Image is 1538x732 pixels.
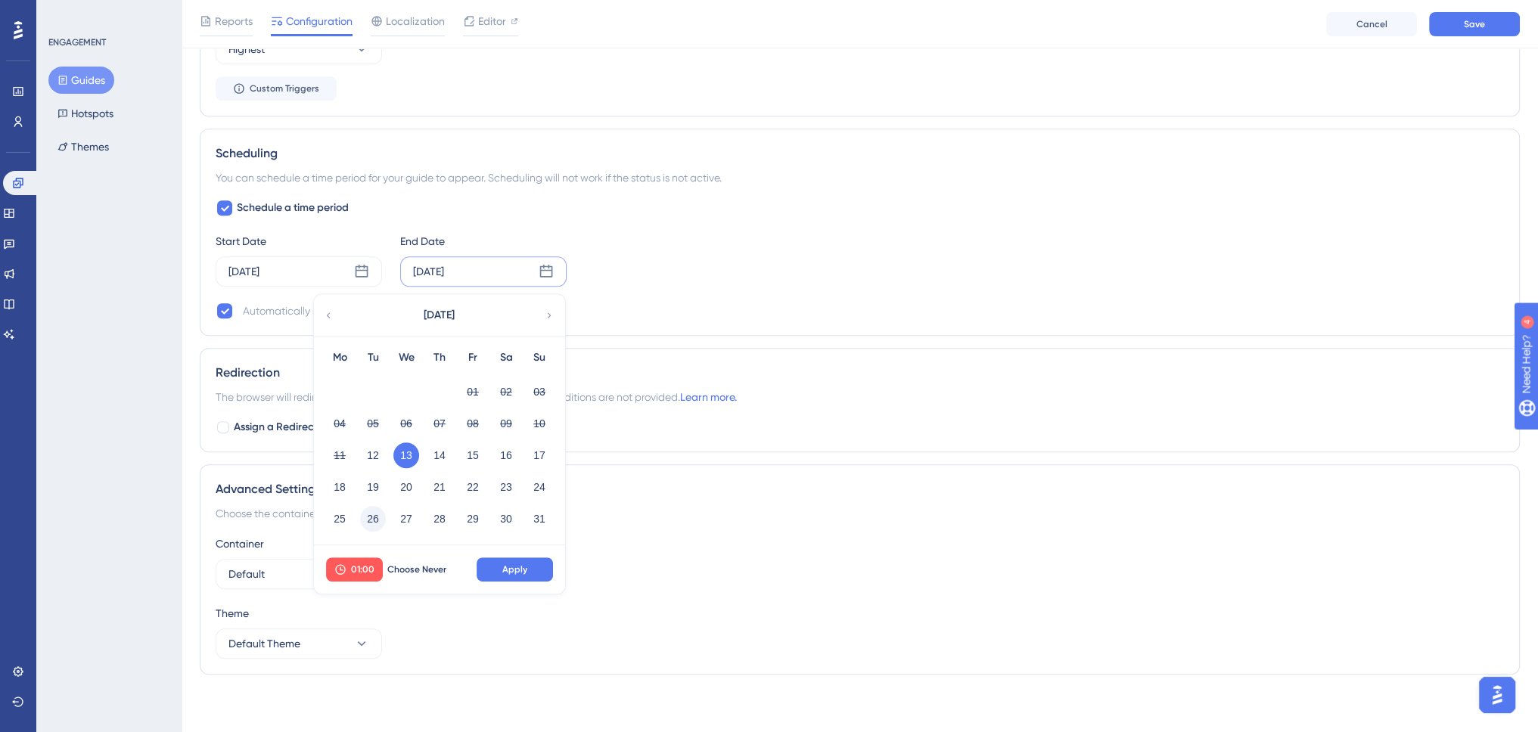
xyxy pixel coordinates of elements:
[1429,12,1520,36] button: Save
[215,12,253,30] span: Reports
[216,535,1504,553] div: Container
[360,442,386,468] button: 12
[356,349,390,367] div: Tu
[360,411,386,436] button: 05
[216,504,1504,523] div: Choose the container and theme for the guide.
[456,349,489,367] div: Fr
[228,565,265,583] span: Default
[393,474,419,500] button: 20
[527,411,552,436] button: 10
[680,391,737,403] a: Learn more.
[386,12,445,30] span: Localization
[234,418,353,436] span: Assign a Redirection URL
[427,474,452,500] button: 21
[493,474,519,500] button: 23
[383,557,451,582] button: Choose Never
[423,349,456,367] div: Th
[478,12,506,30] span: Editor
[216,144,1504,163] div: Scheduling
[48,133,118,160] button: Themes
[523,349,556,367] div: Su
[527,442,552,468] button: 17
[393,411,419,436] button: 06
[393,506,419,532] button: 27
[48,67,114,94] button: Guides
[228,634,300,653] span: Default Theme
[387,563,446,575] span: Choose Never
[427,442,452,468] button: 14
[1356,18,1387,30] span: Cancel
[502,563,527,575] span: Apply
[360,474,386,500] button: 19
[216,559,382,589] button: Default
[216,388,737,406] span: The browser will redirect to the “Redirection URL” when the Targeting Conditions are not provided.
[460,474,486,500] button: 22
[216,76,337,101] button: Custom Triggers
[327,474,353,500] button: 18
[216,364,1504,382] div: Redirection
[237,199,349,217] span: Schedule a time period
[216,480,1504,498] div: Advanced Settings
[216,604,1504,622] div: Theme
[216,169,1504,187] div: You can schedule a time period for your guide to appear. Scheduling will not work if the status i...
[489,349,523,367] div: Sa
[216,34,382,64] button: Highest
[48,100,123,127] button: Hotspots
[400,232,567,250] div: End Date
[493,411,519,436] button: 09
[460,379,486,405] button: 01
[460,411,486,436] button: 08
[427,411,452,436] button: 07
[460,506,486,532] button: 29
[286,12,353,30] span: Configuration
[323,349,356,367] div: Mo
[1464,18,1485,30] span: Save
[493,379,519,405] button: 02
[326,557,383,582] button: 01:00
[327,411,353,436] button: 04
[493,506,519,532] button: 30
[527,379,552,405] button: 03
[216,232,382,250] div: Start Date
[327,506,353,532] button: 25
[493,442,519,468] button: 16
[360,506,386,532] button: 26
[36,4,95,22] span: Need Help?
[105,8,110,20] div: 4
[228,262,259,281] div: [DATE]
[48,36,106,48] div: ENGAGEMENT
[460,442,486,468] button: 15
[477,557,553,582] button: Apply
[390,349,423,367] div: We
[393,442,419,468] button: 13
[427,506,452,532] button: 28
[216,628,382,659] button: Default Theme
[327,442,353,468] button: 11
[1474,672,1520,718] iframe: UserGuiding AI Assistant Launcher
[527,474,552,500] button: 24
[228,40,265,58] span: Highest
[413,262,444,281] div: [DATE]
[351,563,374,575] span: 01:00
[363,300,514,330] button: [DATE]
[527,506,552,532] button: 31
[1326,12,1417,36] button: Cancel
[243,302,555,320] div: Automatically set as “Inactive” when the scheduled period is over.
[424,306,455,324] span: [DATE]
[250,82,319,95] span: Custom Triggers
